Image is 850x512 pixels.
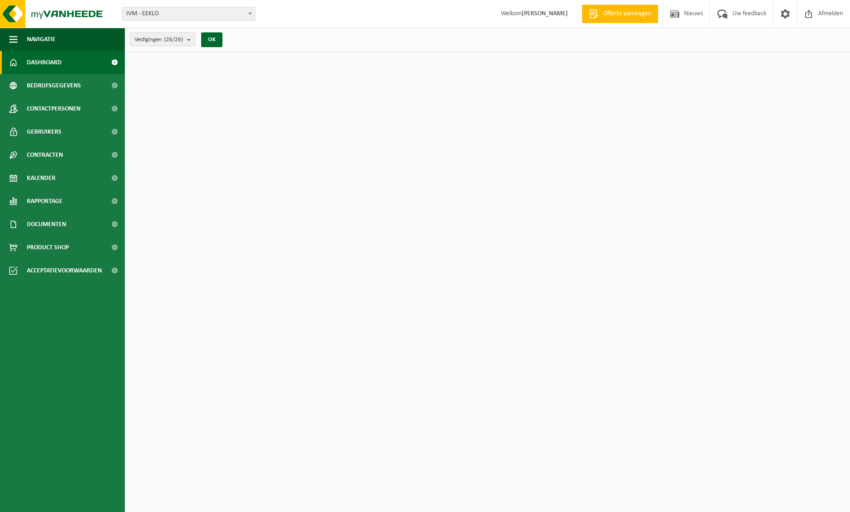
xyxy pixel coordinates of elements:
button: Vestigingen(26/26) [129,32,196,46]
button: OK [201,32,222,47]
span: Kalender [27,167,55,190]
a: Offerte aanvragen [582,5,658,23]
span: Documenten [27,213,66,236]
span: Offerte aanvragen [601,9,653,19]
span: Contracten [27,143,63,167]
span: Vestigingen [135,33,183,47]
span: IVM - EEKLO [123,7,255,20]
strong: [PERSON_NAME] [522,10,568,17]
span: Dashboard [27,51,62,74]
span: Rapportage [27,190,62,213]
span: IVM - EEKLO [122,7,255,21]
span: Acceptatievoorwaarden [27,259,102,282]
count: (26/26) [164,37,183,43]
span: Gebruikers [27,120,62,143]
span: Contactpersonen [27,97,80,120]
span: Bedrijfsgegevens [27,74,81,97]
span: Product Shop [27,236,69,259]
span: Navigatie [27,28,55,51]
